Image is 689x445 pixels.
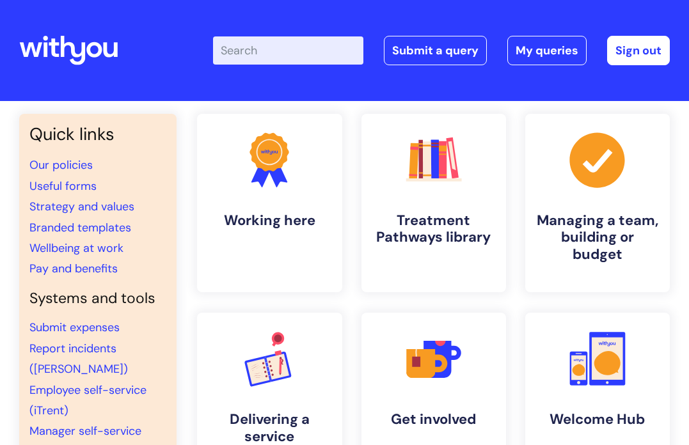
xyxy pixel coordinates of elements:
h3: Quick links [29,124,166,144]
h4: Systems and tools [29,290,166,308]
h4: Delivering a service [207,411,331,445]
h4: Get involved [372,411,496,428]
a: Managing a team, building or budget [525,114,670,292]
a: Employee self-service (iTrent) [29,382,147,418]
a: Branded templates [29,220,131,235]
h4: Working here [207,212,331,229]
a: Working here [197,114,342,292]
h4: Managing a team, building or budget [535,212,660,263]
h4: Treatment Pathways library [372,212,496,246]
h4: Welcome Hub [535,411,660,428]
a: Submit a query [384,36,487,65]
a: Treatment Pathways library [361,114,506,292]
a: Wellbeing at work [29,240,123,256]
a: Our policies [29,157,93,173]
a: Sign out [607,36,670,65]
a: Strategy and values [29,199,134,214]
a: My queries [507,36,587,65]
a: Useful forms [29,178,97,194]
input: Search [213,36,363,65]
a: Submit expenses [29,320,120,335]
a: Report incidents ([PERSON_NAME]) [29,341,128,377]
div: | - [213,36,670,65]
a: Pay and benefits [29,261,118,276]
